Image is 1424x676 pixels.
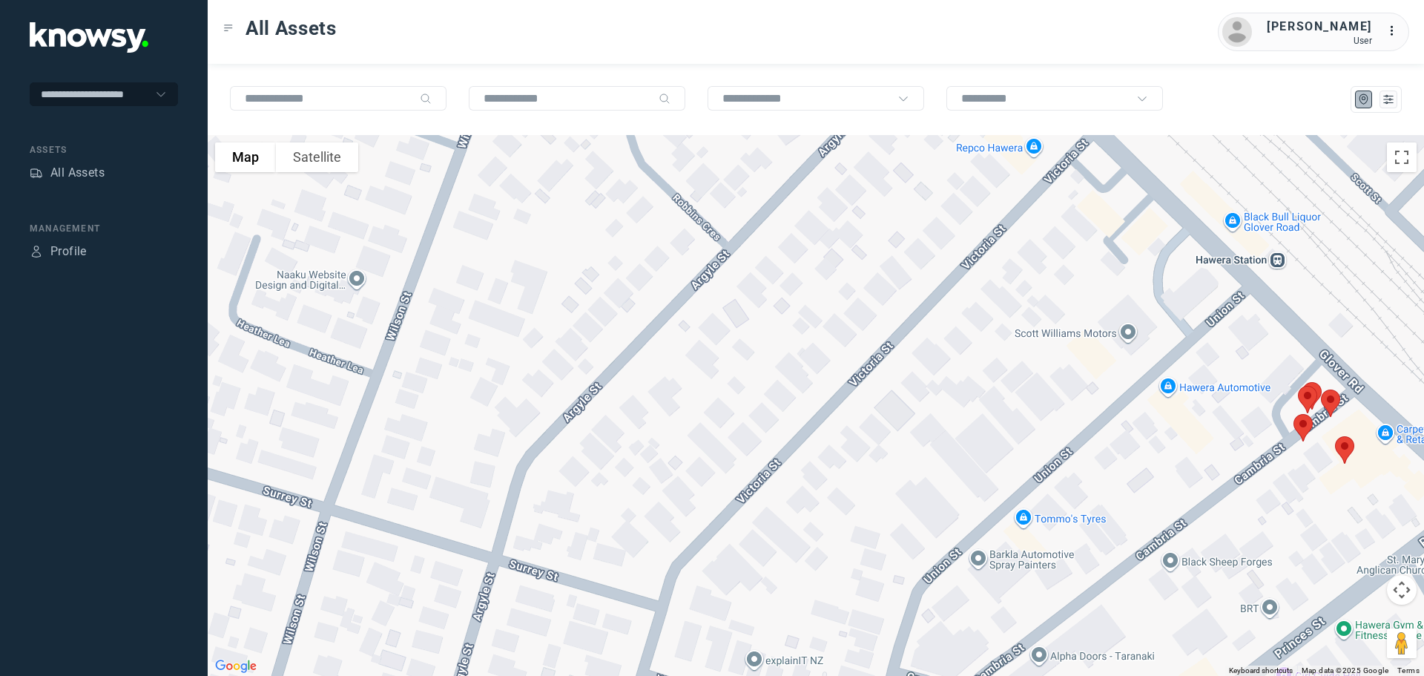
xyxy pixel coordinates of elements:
button: Show satellite imagery [276,142,358,172]
div: Management [30,222,178,235]
div: : [1387,22,1405,42]
div: Search [420,93,432,105]
img: Google [211,657,260,676]
div: Assets [30,166,43,180]
button: Keyboard shortcuts [1229,666,1293,676]
div: User [1267,36,1372,46]
a: Terms (opens in new tab) [1397,666,1420,675]
div: Assets [30,143,178,157]
div: List [1382,93,1395,106]
span: Map data ©2025 Google [1302,666,1388,675]
div: Map [1357,93,1371,106]
div: Search [659,93,670,105]
div: : [1387,22,1405,40]
img: avatar.png [1222,17,1252,47]
div: Profile [30,245,43,258]
button: Toggle fullscreen view [1387,142,1417,172]
tspan: ... [1388,25,1402,36]
div: Profile [50,243,87,260]
button: Show street map [215,142,276,172]
div: [PERSON_NAME] [1267,18,1372,36]
button: Drag Pegman onto the map to open Street View [1387,629,1417,658]
a: Open this area in Google Maps (opens a new window) [211,657,260,676]
img: Application Logo [30,22,148,53]
button: Map camera controls [1387,575,1417,605]
a: ProfileProfile [30,243,87,260]
a: AssetsAll Assets [30,164,105,182]
div: All Assets [50,164,105,182]
div: Toggle Menu [223,23,234,33]
span: All Assets [245,15,337,42]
